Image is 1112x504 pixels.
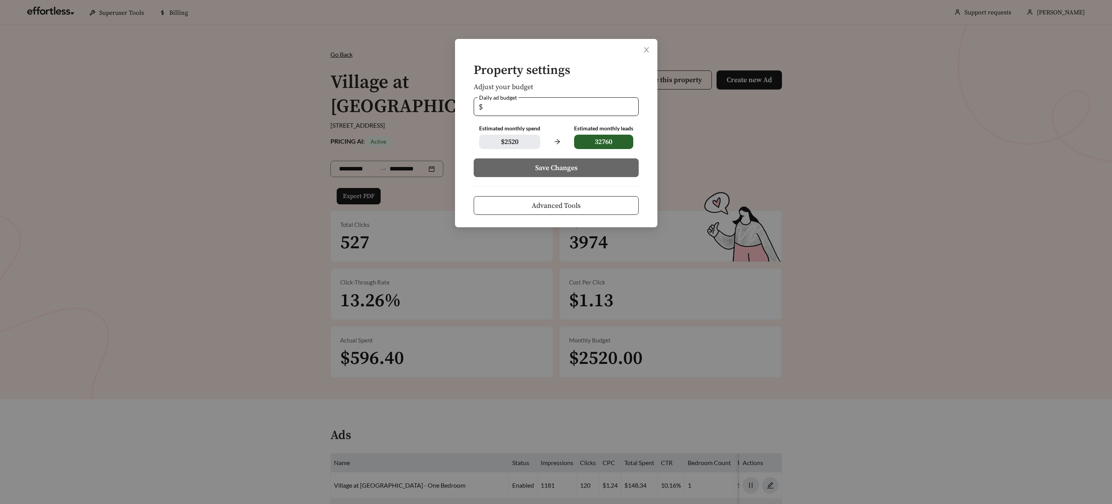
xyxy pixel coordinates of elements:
h5: Adjust your budget [474,83,639,91]
span: 32760 [574,135,633,149]
h4: Property settings [474,64,639,77]
span: Advanced Tools [532,200,581,211]
button: Advanced Tools [474,196,639,215]
div: Estimated monthly spend [479,125,540,132]
span: $ [479,98,483,116]
button: Save Changes [474,158,639,177]
button: Close [636,39,657,61]
span: close [643,46,650,53]
div: Estimated monthly leads [574,125,633,132]
span: $ 2520 [479,135,540,149]
span: arrow-right [550,134,564,149]
a: Advanced Tools [474,202,639,209]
